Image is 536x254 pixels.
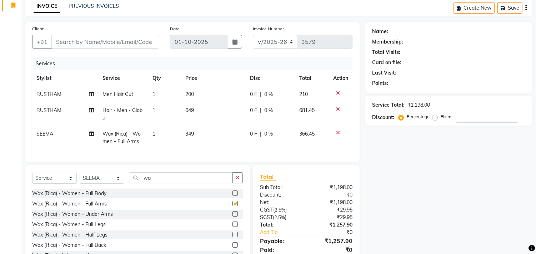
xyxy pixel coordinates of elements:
[186,107,194,113] span: 649
[306,191,358,199] div: ₹0
[250,130,257,138] span: 0 F
[170,26,180,32] label: Date
[497,2,522,14] button: Save
[306,206,358,214] div: ₹29.95
[306,214,358,221] div: ₹29.95
[130,172,233,183] input: Search or Scan
[306,245,358,254] div: ₹0
[306,237,358,245] div: ₹1,257.90
[32,242,106,249] div: Wax (Rica) - Women - Full Back
[260,207,273,213] span: CGST
[275,207,285,213] span: 2.5%
[152,107,155,113] span: 1
[32,210,113,218] div: Wax (Rica) - Women - Under Arms
[255,221,306,229] div: Total:
[299,131,315,137] span: 366.45
[148,70,181,86] th: Qty
[407,101,430,109] div: ₹1,198.00
[372,59,401,66] div: Card on file:
[186,131,194,137] span: 349
[186,91,194,97] span: 200
[260,91,261,98] span: |
[407,113,430,120] label: Percentage
[260,107,261,114] span: |
[32,70,98,86] th: Stylist
[372,28,388,35] div: Name:
[255,214,306,221] div: ( )
[372,114,394,121] div: Discount:
[306,184,358,191] div: ₹1,198.00
[255,237,306,245] div: Payable:
[32,35,52,49] button: +91
[306,221,358,229] div: ₹1,257.90
[181,70,246,86] th: Price
[32,231,107,239] div: Wax (Rica) - Women - Half Legs
[255,245,306,254] div: Paid:
[51,35,159,49] input: Search by Name/Mobile/Email/Code
[253,26,284,32] label: Invoice Number
[274,214,285,220] span: 2.5%
[33,57,358,70] div: Services
[264,130,273,138] span: 0 %
[306,199,358,206] div: ₹1,198.00
[315,229,358,236] div: ₹0
[372,49,400,56] div: Total Visits:
[246,70,295,86] th: Disc
[32,221,106,228] div: Wax (Rica) - Women - Full Legs
[441,113,451,120] label: Fixed
[36,107,61,113] span: RUSTHAM
[250,91,257,98] span: 0 F
[264,107,273,114] span: 0 %
[98,70,148,86] th: Service
[102,107,142,121] span: Hair - Men - Global
[372,101,405,109] div: Service Total:
[255,229,315,236] a: Add Tip
[260,173,276,181] span: Total
[152,91,155,97] span: 1
[299,91,308,97] span: 210
[36,131,53,137] span: SEEMA
[69,3,119,9] a: PREVIOUS INVOICES
[295,70,329,86] th: Total
[32,26,44,32] label: Client
[372,38,403,46] div: Membership:
[372,80,388,87] div: Points:
[255,191,306,199] div: Discount:
[260,214,273,220] span: SGST
[255,206,306,214] div: ( )
[329,70,352,86] th: Action
[32,190,106,197] div: Wax (Rica) - Women - Full Body
[102,131,141,144] span: Wax (Rica) - Women - Full Arms
[299,107,315,113] span: 681.45
[372,69,396,77] div: Last Visit:
[264,91,273,98] span: 0 %
[255,184,306,191] div: Sub Total:
[260,130,261,138] span: |
[102,91,133,97] span: Men Hair Cut
[454,2,495,14] button: Create New
[255,199,306,206] div: Net:
[36,91,61,97] span: RUSTHAM
[250,107,257,114] span: 0 F
[152,131,155,137] span: 1
[32,200,107,208] div: Wax (Rica) - Women - Full Arms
